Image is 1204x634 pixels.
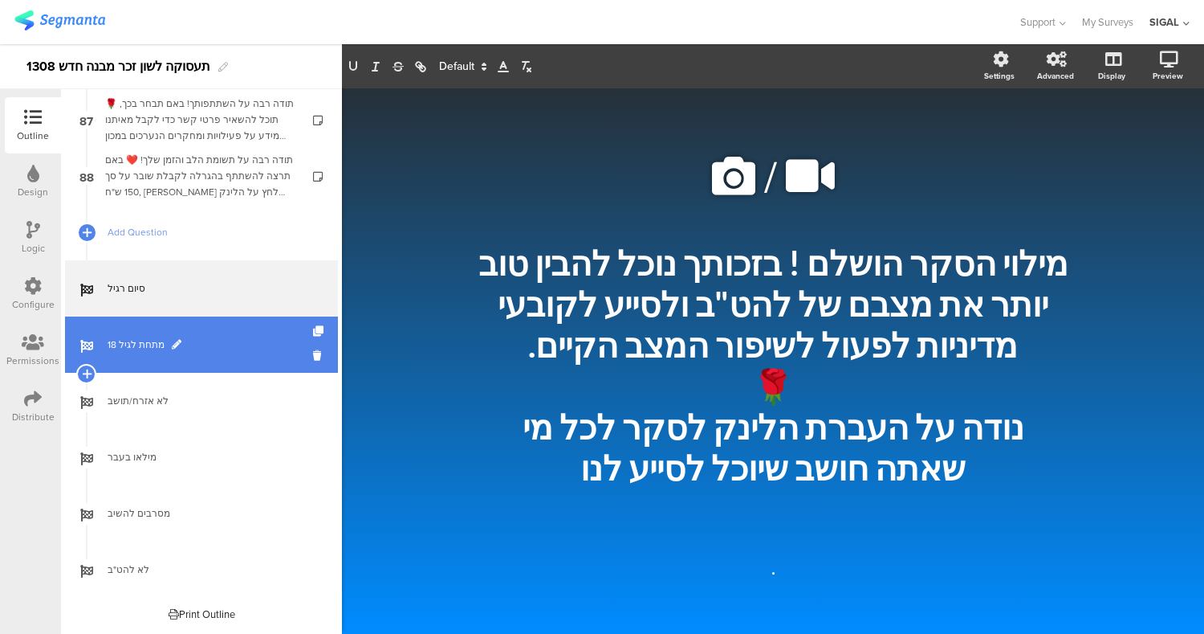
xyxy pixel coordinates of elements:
div: תעסוקה לשון זכר מבנה חדש 1308 [26,54,210,80]
a: לא אזרח/תושב [65,373,338,429]
span: מתחת לגיל 18 [108,337,313,353]
p: נודה על העברת הלינק לסקר לכל מי שאתה חושב שיוכל לסייע לנו [476,407,1070,489]
div: Configure [12,297,55,312]
span: מסרבים להשיב [108,505,313,522]
div: 🌹 תודה רבה על השתתפותך! באם תבחר בכך, תוכל להשאיר פרטי קשר כדי לקבל מאיתנו מידע על פעילויות ומחקר... [105,96,297,144]
span: לא אזרח/תושב [108,393,313,409]
div: SIGAL [1149,14,1179,30]
a: מתחת לגיל 18 [65,317,338,373]
a: 88 תודה רבה על תשומת הלב והזמן שלך! ❤️ באם תרצה להשתתף בהגרלה לקבלת שובר על סך 150 ש"ח, [PERSON_N... [65,148,338,204]
a: מסרבים להשיב [65,485,338,542]
span: סיום רגיל [108,280,313,297]
span: / [764,145,777,209]
span: לא להט"ב [108,562,313,578]
div: Display [1098,70,1125,82]
span: Add Question [108,224,313,240]
div: Permissions [6,354,59,368]
span: Support [1020,14,1056,30]
span: 88 [79,167,94,185]
a: מילאו בעבר [65,429,338,485]
i: Delete [313,348,327,363]
div: Logic [22,241,45,256]
img: segmanta logo [14,10,105,31]
div: Design [18,185,48,199]
p: מילוי הסקר הושלם ! בזכותך נוכל להבין טוב יותר את מצבם של להט"ב ולסייע לקובעי מדיניות לפעול לשיפור... [476,243,1070,366]
span: מילאו בעבר [108,449,313,465]
p: 🌹 [476,366,1070,407]
span: 87 [79,111,93,129]
div: Print Outline [169,607,235,622]
a: 87 🌹 תודה רבה על השתתפותך! באם תבחר בכך, תוכל להשאיר פרטי קשר כדי לקבל מאיתנו מידע על פעילויות ומ... [65,92,338,148]
div: Outline [17,129,49,143]
div: Settings [984,70,1015,82]
div: Advanced [1037,70,1074,82]
i: Duplicate [313,326,327,337]
a: סיום רגיל [65,260,338,317]
a: לא להט"ב [65,542,338,598]
div: Distribute [12,410,55,424]
div: תודה רבה על תשומת הלב והזמן שלך! ❤️ באם תרצה להשתתף בהגרלה לקבלת שובר על סך 150 ש"ח, אנא לחץ על ה... [105,152,297,200]
div: Preview [1153,70,1183,82]
p: . [532,553,1014,582]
